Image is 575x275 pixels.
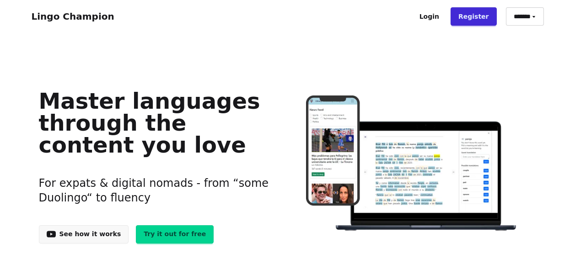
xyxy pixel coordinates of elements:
[136,225,214,243] a: Try it out for free
[39,225,129,243] a: See how it works
[39,90,274,156] h1: Master languages through the content you love
[39,165,274,216] h3: For expats & digital nomads - from “some Duolingo“ to fluency
[451,7,497,26] a: Register
[32,11,114,22] a: Lingo Champion
[288,95,536,232] img: Learn languages online
[412,7,447,26] a: Login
